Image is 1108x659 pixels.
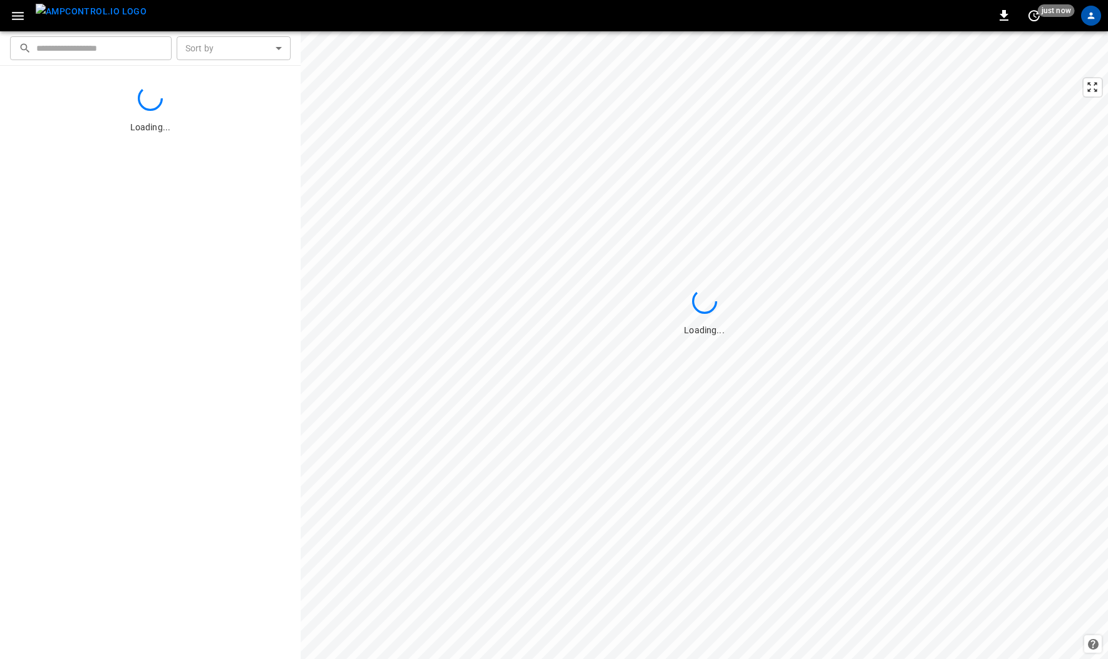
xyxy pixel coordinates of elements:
[130,122,170,132] span: Loading...
[1024,6,1044,26] button: set refresh interval
[684,325,724,335] span: Loading...
[1081,6,1101,26] div: profile-icon
[301,31,1108,659] canvas: Map
[1038,4,1075,17] span: just now
[36,4,147,19] img: ampcontrol.io logo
